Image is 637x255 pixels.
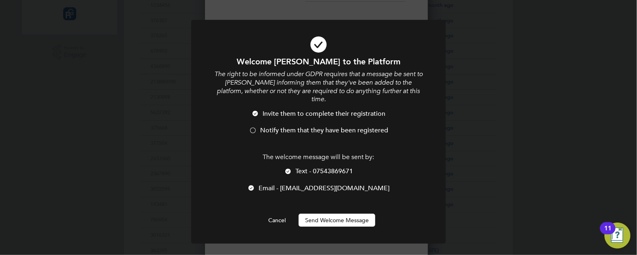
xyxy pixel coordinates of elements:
span: Email - [EMAIL_ADDRESS][DOMAIN_NAME] [259,184,390,192]
button: Open Resource Center, 11 new notifications [605,223,631,249]
h1: Welcome [PERSON_NAME] to the Platform [213,56,424,67]
button: Cancel [262,214,292,227]
i: The right to be informed under GDPR requires that a message be sent to [PERSON_NAME] informing th... [214,70,423,103]
span: Text - 07543869671 [295,167,353,175]
button: Send Welcome Message [299,214,375,227]
p: The welcome message will be sent by: [213,153,424,161]
span: Invite them to complete their registration [263,110,386,118]
span: Notify them that they have been registered [260,126,388,134]
div: 11 [604,228,611,239]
